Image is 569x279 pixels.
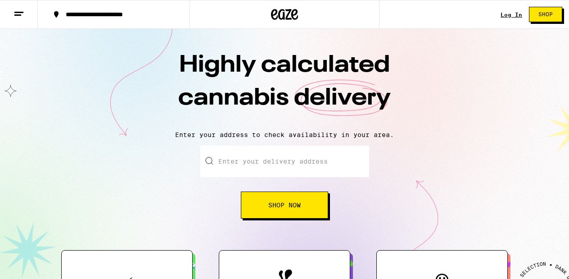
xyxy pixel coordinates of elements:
[529,7,562,22] button: Shop
[268,202,301,208] span: Shop Now
[241,192,328,219] button: Shop Now
[522,7,569,22] a: Shop
[501,12,522,18] a: Log In
[9,131,560,138] p: Enter your address to check availability in your area.
[127,49,442,124] h1: Highly calculated cannabis delivery
[200,146,369,177] input: Enter your delivery address
[538,12,553,17] span: Shop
